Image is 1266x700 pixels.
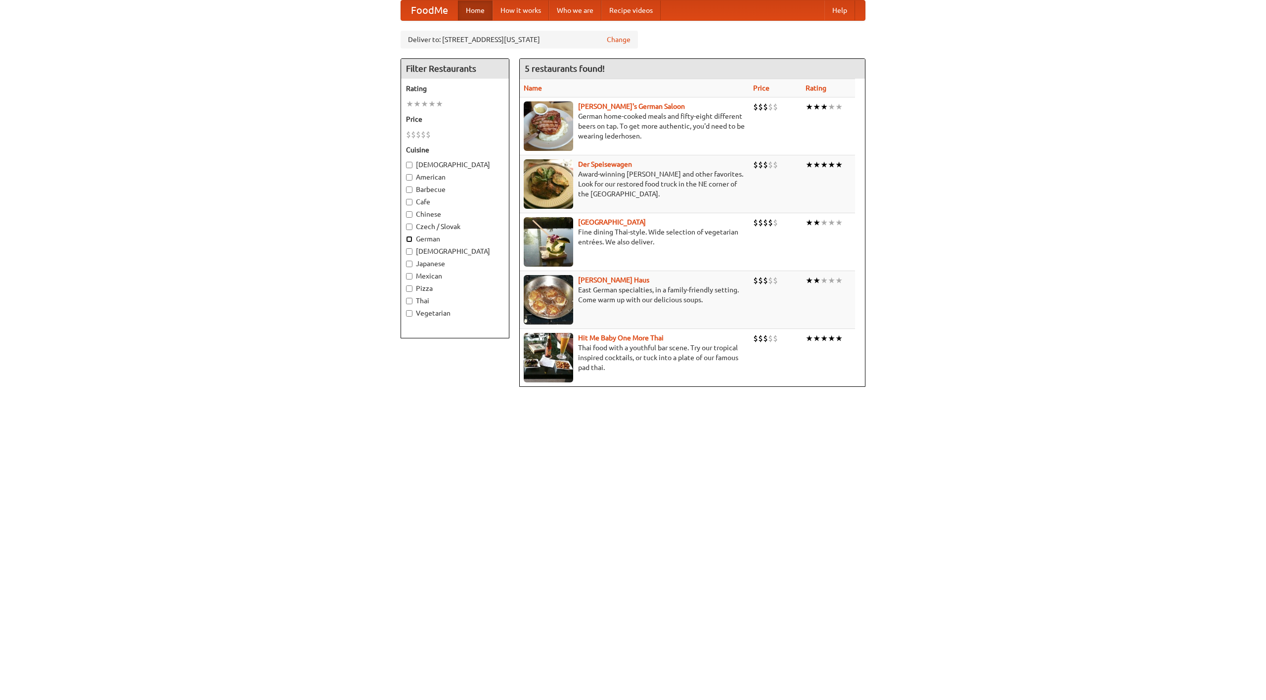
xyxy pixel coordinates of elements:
label: Cafe [406,197,504,207]
li: ★ [436,98,443,109]
a: Der Speisewagen [578,160,632,168]
li: ★ [835,101,843,112]
h5: Rating [406,84,504,93]
input: German [406,236,412,242]
label: American [406,172,504,182]
label: Vegetarian [406,308,504,318]
input: Japanese [406,261,412,267]
a: Help [824,0,855,20]
li: ★ [820,159,828,170]
label: Japanese [406,259,504,269]
li: ★ [835,333,843,344]
img: speisewagen.jpg [524,159,573,209]
li: $ [753,333,758,344]
p: Thai food with a youthful bar scene. Try our tropical inspired cocktails, or tuck into a plate of... [524,343,745,373]
li: ★ [806,275,813,286]
li: ★ [813,217,820,228]
a: Recipe videos [601,0,661,20]
input: Vegetarian [406,310,412,317]
a: How it works [493,0,549,20]
img: satay.jpg [524,217,573,267]
li: ★ [813,159,820,170]
li: $ [768,159,773,170]
h5: Price [406,114,504,124]
li: $ [411,129,416,140]
input: Mexican [406,273,412,280]
li: ★ [813,101,820,112]
h4: Filter Restaurants [401,59,509,79]
img: kohlhaus.jpg [524,275,573,325]
li: $ [758,159,763,170]
li: $ [773,159,778,170]
li: $ [753,217,758,228]
li: $ [426,129,431,140]
li: ★ [413,98,421,109]
li: $ [763,333,768,344]
li: $ [758,101,763,112]
li: ★ [406,98,413,109]
li: ★ [828,101,835,112]
li: ★ [813,275,820,286]
input: [DEMOGRAPHIC_DATA] [406,162,412,168]
li: $ [768,333,773,344]
a: Rating [806,84,826,92]
li: $ [763,101,768,112]
a: Who we are [549,0,601,20]
li: $ [773,333,778,344]
li: ★ [835,217,843,228]
label: Czech / Slovak [406,222,504,232]
label: Chinese [406,209,504,219]
a: Home [458,0,493,20]
input: Chinese [406,211,412,218]
li: ★ [428,98,436,109]
input: American [406,174,412,181]
a: Change [607,35,631,45]
p: German home-cooked meals and fifty-eight different beers on tap. To get more authentic, you'd nee... [524,111,745,141]
li: ★ [806,101,813,112]
a: [PERSON_NAME]'s German Saloon [578,102,685,110]
a: Name [524,84,542,92]
li: $ [768,101,773,112]
label: [DEMOGRAPHIC_DATA] [406,246,504,256]
li: $ [773,275,778,286]
li: $ [753,101,758,112]
li: ★ [813,333,820,344]
li: ★ [806,159,813,170]
li: $ [763,275,768,286]
li: $ [406,129,411,140]
label: Mexican [406,271,504,281]
ng-pluralize: 5 restaurants found! [525,64,605,73]
input: Barbecue [406,187,412,193]
img: babythai.jpg [524,333,573,382]
li: ★ [820,333,828,344]
li: $ [768,217,773,228]
li: ★ [421,98,428,109]
li: $ [763,217,768,228]
div: Deliver to: [STREET_ADDRESS][US_STATE] [401,31,638,48]
li: ★ [820,101,828,112]
li: ★ [835,159,843,170]
li: ★ [828,159,835,170]
p: East German specialties, in a family-friendly setting. Come warm up with our delicious soups. [524,285,745,305]
li: ★ [828,275,835,286]
input: [DEMOGRAPHIC_DATA] [406,248,412,255]
li: $ [773,217,778,228]
label: [DEMOGRAPHIC_DATA] [406,160,504,170]
a: FoodMe [401,0,458,20]
p: Award-winning [PERSON_NAME] and other favorites. Look for our restored food truck in the NE corne... [524,169,745,199]
li: $ [758,275,763,286]
li: $ [753,159,758,170]
a: [PERSON_NAME] Haus [578,276,649,284]
li: $ [753,275,758,286]
input: Thai [406,298,412,304]
li: $ [758,333,763,344]
a: [GEOGRAPHIC_DATA] [578,218,646,226]
h5: Cuisine [406,145,504,155]
li: $ [416,129,421,140]
a: Hit Me Baby One More Thai [578,334,664,342]
label: German [406,234,504,244]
